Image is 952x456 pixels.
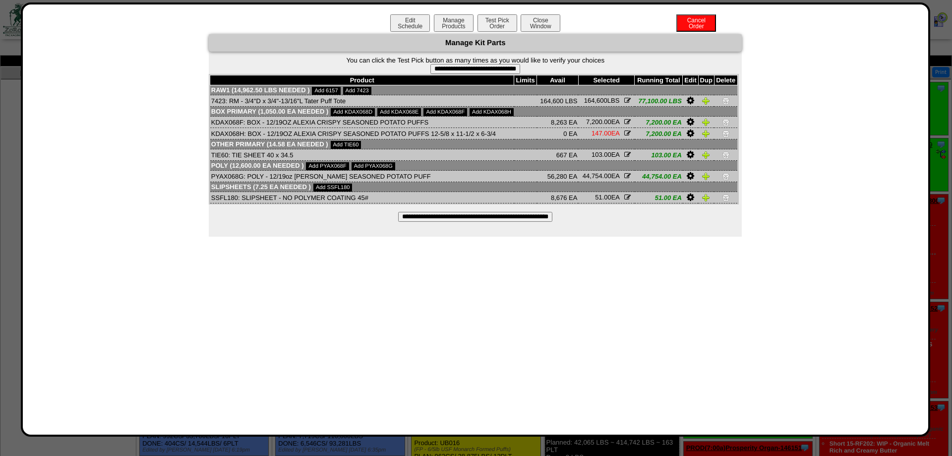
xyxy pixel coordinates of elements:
td: KDAX068F: BOX - 12/19OZ ALEXIA CRISPY SEASONED POTATO PUFFS [210,117,514,128]
img: Duplicate Item [702,151,710,159]
a: Add KDAX068E [377,108,421,116]
td: 8,263 EA [537,117,579,128]
span: EA [595,194,619,201]
button: Test PickOrder [477,14,517,32]
div: Manage Kit Parts [209,34,742,52]
span: 7,200.00 [586,118,611,126]
td: SSFL180: SLIPSHEET - NO POLYMER COATING 45# [210,192,514,203]
span: 147.00 [592,130,611,137]
span: EA [592,130,619,137]
a: Add PYAX068G [352,162,395,170]
td: 667 EA [537,149,579,161]
span: EA [592,151,619,158]
td: 77,100.00 LBS [635,95,683,107]
th: Dup [698,75,714,85]
a: Add KDAX068D [331,108,375,116]
th: Edit [683,75,698,85]
span: 164,600 [584,97,607,104]
td: Raw1 (14,962.50 LBS needed ) [210,85,737,95]
a: Add TIE60 [331,141,361,149]
td: KDAX068H: BOX - 12/19OZ ALEXIA CRISPY SEASONED POTATO PUFFS 12-5/8 x 11-1/2 x 6-3/4 [210,128,514,139]
img: Duplicate Item [702,194,710,201]
th: Delete [714,75,737,85]
a: Add KDAX068H [470,108,514,116]
a: Add 7423 [343,87,371,95]
td: PYAX068G: POLY - 12/19oz [PERSON_NAME] SEASONED POTATO PUFF [210,171,514,182]
a: Add KDAX068F [423,108,467,116]
button: CloseWindow [521,14,560,32]
th: Limits [514,75,537,85]
th: Selected [578,75,635,85]
td: 51.00 EA [635,192,683,203]
img: Duplicate Item [702,118,710,126]
td: Box Primary (1,050.00 EA needed ) [210,107,737,117]
span: 51.00 [595,194,611,201]
span: LBS [584,97,620,104]
td: 7423: RM - 3/4"D x 3/4"-13/16"L Tater Puff Tote [210,95,514,107]
button: EditSchedule [390,14,430,32]
span: 44,754.00 [583,172,611,180]
img: Delete Item [722,130,730,137]
a: Add 6157 [312,87,340,95]
td: 7,200.00 EA [635,128,683,139]
form: You can click the Test Pick button as many times as you would like to verify your choices [209,57,742,74]
td: Slipsheets (7.25 EA needed ) [210,182,737,192]
button: CancelOrder [676,14,716,32]
img: Duplicate Item [702,130,710,137]
img: Delete Item [722,151,730,159]
td: 0 EA [537,128,579,139]
td: 8,676 EA [537,192,579,203]
a: Add SSFL180 [313,184,353,192]
span: EA [583,172,619,180]
img: Delete Item [722,118,730,126]
img: Delete Item [722,97,730,105]
th: Running Total [635,75,683,85]
td: 7,200.00 EA [635,117,683,128]
span: EA [586,118,619,126]
img: Duplicate Item [702,97,710,105]
td: Other Primary (14.58 EA needed ) [210,139,737,149]
td: TIE60: TIE SHEET 40 x 34.5 [210,149,514,161]
img: Delete Item [722,172,730,180]
td: 56,280 EA [537,171,579,182]
img: Delete Item [722,194,730,201]
td: 44,754.00 EA [635,171,683,182]
th: Avail [537,75,579,85]
td: 164,600 LBS [537,95,579,107]
td: 103.00 EA [635,149,683,161]
td: Poly (12,600.00 EA needed ) [210,161,737,171]
img: Duplicate Item [702,172,710,180]
span: 103.00 [592,151,611,158]
a: CloseWindow [520,22,561,30]
th: Product [210,75,514,85]
button: ManageProducts [434,14,474,32]
a: Add PYAX068F [306,162,349,170]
